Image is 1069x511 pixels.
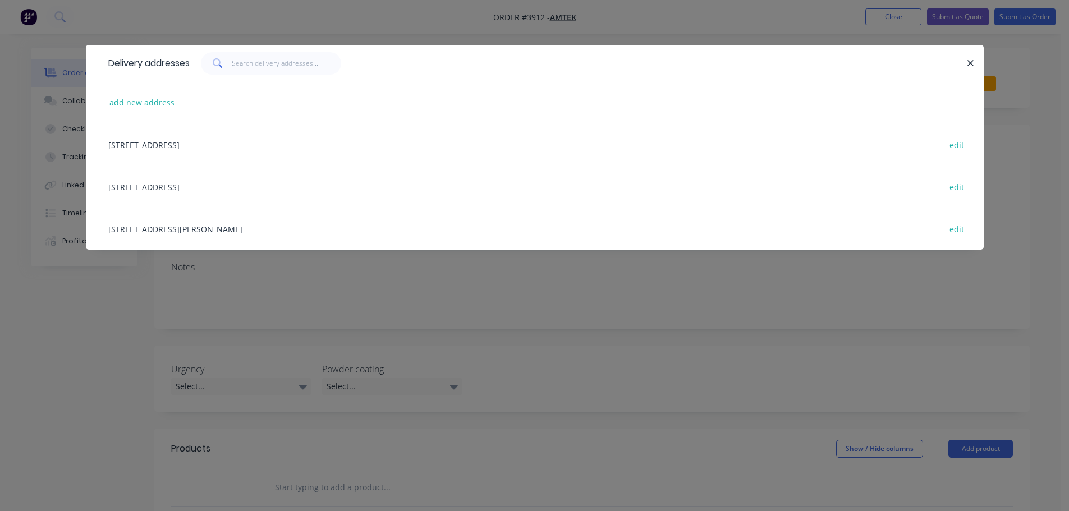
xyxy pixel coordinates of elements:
div: Delivery addresses [103,45,190,81]
button: add new address [104,95,181,110]
button: edit [944,137,970,152]
div: [STREET_ADDRESS] [103,165,967,208]
input: Search delivery addresses... [232,52,341,75]
button: edit [944,221,970,236]
button: edit [944,179,970,194]
div: [STREET_ADDRESS][PERSON_NAME] [103,208,967,250]
div: [STREET_ADDRESS] [103,123,967,165]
